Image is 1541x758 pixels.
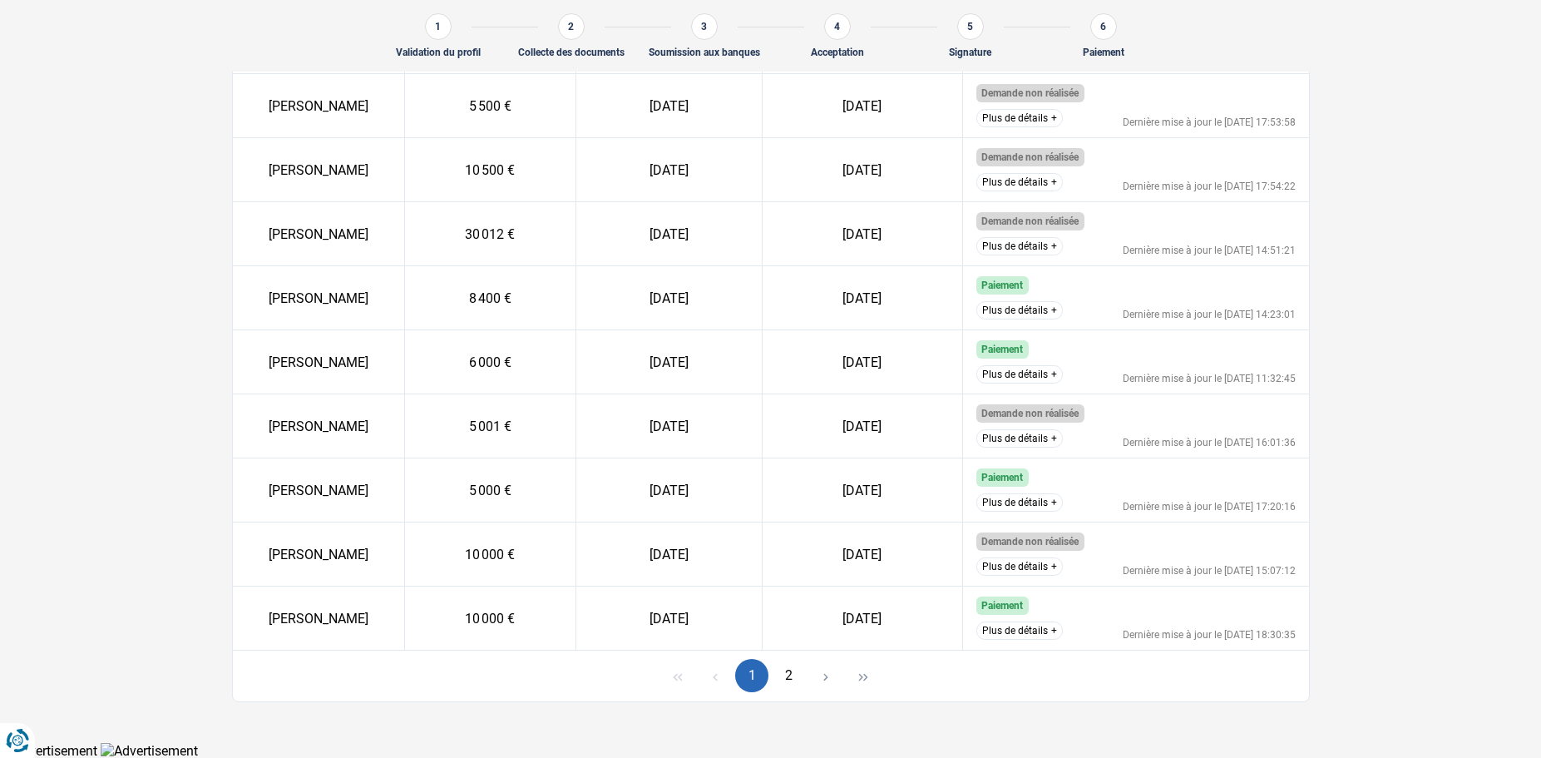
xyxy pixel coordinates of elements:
td: [DATE] [576,74,762,138]
div: Dernière mise à jour le [DATE] 14:51:21 [1123,245,1296,255]
div: Acceptation [811,47,864,58]
span: Paiement [981,472,1023,483]
div: Dernière mise à jour le [DATE] 14:23:01 [1123,310,1296,320]
td: 10 000 € [404,523,576,587]
button: Plus de détails [976,109,1063,127]
td: [PERSON_NAME] [233,330,405,394]
td: [DATE] [576,394,762,458]
td: [DATE] [762,587,962,651]
div: 5 [957,13,984,40]
td: [DATE] [762,202,962,266]
td: [DATE] [762,458,962,523]
span: Demande non réalisée [981,151,1079,163]
div: Dernière mise à jour le [DATE] 17:54:22 [1123,181,1296,191]
span: Demande non réalisée [981,216,1079,227]
div: Soumission aux banques [649,47,760,58]
span: Paiement [981,344,1023,355]
button: Last Page [847,659,880,692]
button: Previous Page [699,659,732,692]
td: 5 500 € [404,74,576,138]
div: Dernière mise à jour le [DATE] 17:20:16 [1123,502,1296,512]
div: Dernière mise à jour le [DATE] 17:53:58 [1123,117,1296,127]
td: [DATE] [576,587,762,651]
button: Page 2 [773,659,806,692]
td: 5 001 € [404,394,576,458]
div: 2 [558,13,585,40]
td: [DATE] [762,394,962,458]
div: 6 [1090,13,1117,40]
button: Plus de détails [976,237,1063,255]
button: Plus de détails [976,365,1063,384]
td: [PERSON_NAME] [233,523,405,587]
span: Demande non réalisée [981,536,1079,547]
td: 10 000 € [404,587,576,651]
div: Collecte des documents [518,47,625,58]
td: [DATE] [576,458,762,523]
td: [DATE] [762,74,962,138]
button: Next Page [809,659,842,692]
span: Paiement [981,280,1023,291]
button: Plus de détails [976,493,1063,512]
span: Demande non réalisée [981,408,1079,419]
td: [DATE] [576,523,762,587]
td: [PERSON_NAME] [233,394,405,458]
td: [DATE] [576,330,762,394]
td: [PERSON_NAME] [233,458,405,523]
button: Plus de détails [976,429,1063,448]
button: First Page [661,659,694,692]
div: Dernière mise à jour le [DATE] 11:32:45 [1123,374,1296,384]
td: [DATE] [576,202,762,266]
div: 1 [425,13,452,40]
td: [DATE] [762,138,962,202]
td: [PERSON_NAME] [233,74,405,138]
div: Dernière mise à jour le [DATE] 18:30:35 [1123,630,1296,640]
button: Plus de détails [976,301,1063,320]
div: 3 [691,13,718,40]
td: [DATE] [762,523,962,587]
td: 30 012 € [404,202,576,266]
button: Plus de détails [976,557,1063,576]
div: Dernière mise à jour le [DATE] 15:07:12 [1123,566,1296,576]
td: [DATE] [762,266,962,330]
td: 8 400 € [404,266,576,330]
button: Page 1 [735,659,768,692]
div: Signature [949,47,991,58]
td: [DATE] [576,138,762,202]
td: 5 000 € [404,458,576,523]
td: [PERSON_NAME] [233,202,405,266]
button: Plus de détails [976,173,1063,191]
td: 6 000 € [404,330,576,394]
button: Plus de détails [976,622,1063,640]
div: Dernière mise à jour le [DATE] 16:01:36 [1123,438,1296,448]
td: [PERSON_NAME] [233,266,405,330]
td: [DATE] [576,266,762,330]
td: 10 500 € [404,138,576,202]
span: Demande non réalisée [981,87,1079,99]
span: Paiement [981,600,1023,612]
td: [PERSON_NAME] [233,587,405,651]
div: Paiement [1083,47,1124,58]
div: Validation du profil [396,47,481,58]
td: [PERSON_NAME] [233,138,405,202]
td: [DATE] [762,330,962,394]
div: 4 [824,13,851,40]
